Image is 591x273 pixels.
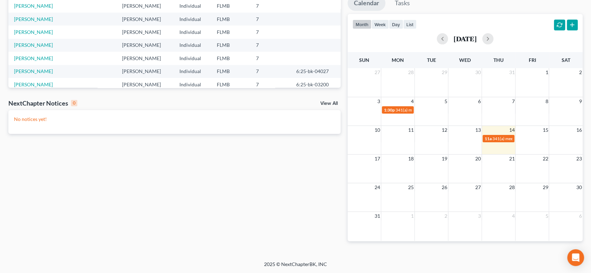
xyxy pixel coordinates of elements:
[444,212,448,220] span: 2
[173,78,211,91] td: Individual
[492,136,560,141] span: 341(a) meeting for [PERSON_NAME]
[290,78,340,91] td: 6:25-bk-03200
[475,126,482,134] span: 13
[542,126,549,134] span: 15
[359,57,369,63] span: Sun
[407,155,414,163] span: 18
[374,212,381,220] span: 31
[485,136,492,141] span: 11a
[454,35,477,42] h2: [DATE]
[250,13,290,26] td: 7
[410,212,414,220] span: 1
[544,97,549,106] span: 8
[544,212,549,220] span: 5
[528,57,536,63] span: Fri
[511,212,515,220] span: 4
[14,42,53,48] a: [PERSON_NAME]
[475,183,482,192] span: 27
[14,29,53,35] a: [PERSON_NAME]
[14,55,53,61] a: [PERSON_NAME]
[511,97,515,106] span: 7
[374,68,381,77] span: 27
[392,57,404,63] span: Mon
[576,155,583,163] span: 23
[320,101,338,106] a: View All
[71,100,77,106] div: 0
[353,20,371,29] button: month
[250,65,290,78] td: 7
[475,155,482,163] span: 20
[211,78,250,91] td: FLMB
[407,68,414,77] span: 28
[542,155,549,163] span: 22
[389,20,403,29] button: day
[542,183,549,192] span: 29
[441,126,448,134] span: 12
[427,57,436,63] span: Tue
[508,126,515,134] span: 14
[477,212,482,220] span: 3
[290,65,340,78] td: 6:25-bk-04027
[374,126,381,134] span: 10
[407,126,414,134] span: 11
[173,26,211,38] td: Individual
[250,78,290,91] td: 7
[578,68,583,77] span: 2
[14,16,53,22] a: [PERSON_NAME]
[410,97,414,106] span: 4
[173,39,211,52] td: Individual
[14,81,53,87] a: [PERSON_NAME]
[576,183,583,192] span: 30
[407,183,414,192] span: 25
[173,65,211,78] td: Individual
[116,39,174,52] td: [PERSON_NAME]
[544,68,549,77] span: 1
[116,26,174,38] td: [PERSON_NAME]
[576,126,583,134] span: 16
[371,20,389,29] button: week
[14,3,53,9] a: [PERSON_NAME]
[396,107,463,113] span: 341(a) meeting for [PERSON_NAME]
[477,97,482,106] span: 6
[250,26,290,38] td: 7
[508,68,515,77] span: 31
[441,155,448,163] span: 19
[444,97,448,106] span: 5
[14,68,53,74] a: [PERSON_NAME]
[475,68,482,77] span: 30
[250,39,290,52] td: 7
[441,183,448,192] span: 26
[508,183,515,192] span: 28
[578,97,583,106] span: 9
[211,26,250,38] td: FLMB
[567,249,584,266] div: Open Intercom Messenger
[250,52,290,65] td: 7
[493,57,504,63] span: Thu
[211,52,250,65] td: FLMB
[403,20,416,29] button: list
[211,39,250,52] td: FLMB
[374,183,381,192] span: 24
[211,13,250,26] td: FLMB
[377,97,381,106] span: 3
[173,52,211,65] td: Individual
[116,13,174,26] td: [PERSON_NAME]
[578,212,583,220] span: 6
[211,65,250,78] td: FLMB
[459,57,471,63] span: Wed
[561,57,570,63] span: Sat
[116,78,174,91] td: [PERSON_NAME]
[374,155,381,163] span: 17
[8,99,77,107] div: NextChapter Notices
[116,65,174,78] td: [PERSON_NAME]
[441,68,448,77] span: 29
[116,52,174,65] td: [PERSON_NAME]
[14,116,335,123] p: No notices yet!
[173,13,211,26] td: Individual
[384,107,395,113] span: 1:30p
[508,155,515,163] span: 21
